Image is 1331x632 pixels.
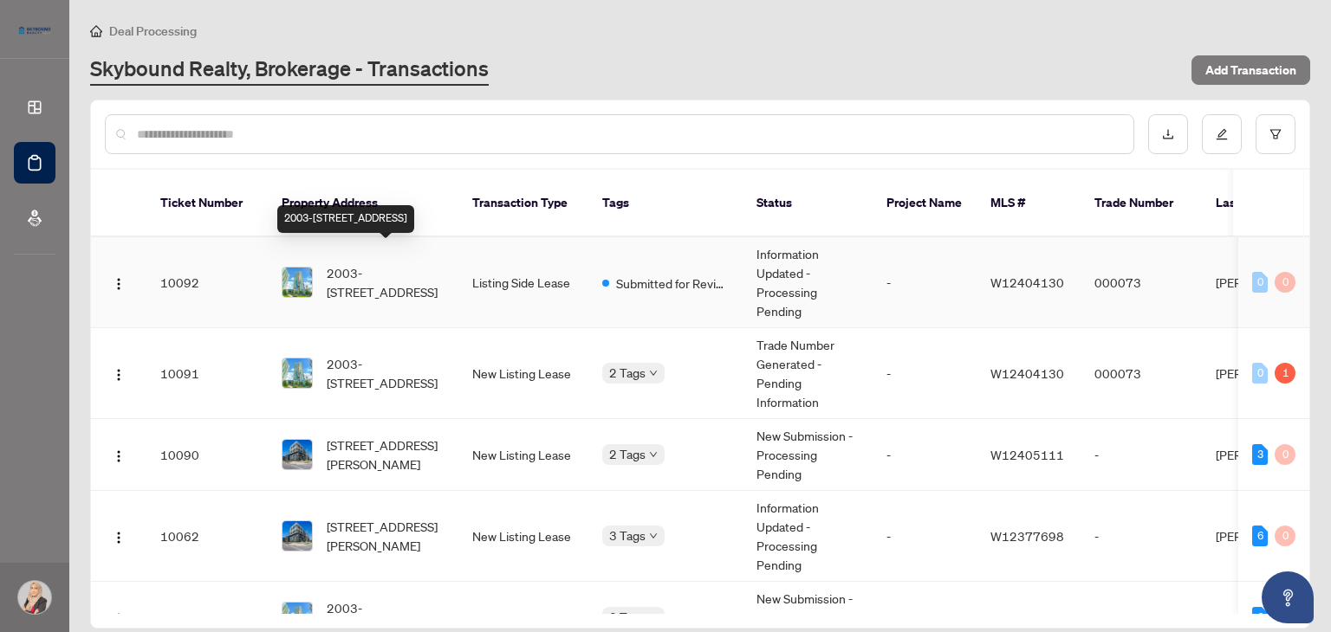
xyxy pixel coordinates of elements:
[112,449,126,463] img: Logo
[1081,419,1202,491] td: -
[609,363,646,383] span: 2 Tags
[112,612,126,626] img: Logo
[649,613,658,622] span: down
[873,491,977,582] td: -
[1262,571,1314,623] button: Open asap
[18,581,51,614] img: Profile Icon
[990,365,1064,381] span: W12404130
[112,277,126,291] img: Logo
[1205,56,1296,84] span: Add Transaction
[1275,526,1295,546] div: 0
[109,23,197,39] span: Deal Processing
[282,268,312,297] img: thumbnail-img
[588,170,743,237] th: Tags
[616,274,729,293] span: Submitted for Review
[268,170,458,237] th: Property Address
[327,354,445,392] span: 2003-[STREET_ADDRESS]
[1269,128,1282,140] span: filter
[327,263,445,301] span: 2003-[STREET_ADDRESS]
[458,419,588,491] td: New Listing Lease
[282,358,312,388] img: thumbnail-img
[609,444,646,464] span: 2 Tags
[649,450,658,459] span: down
[146,170,268,237] th: Ticket Number
[1252,444,1268,465] div: 3
[1081,491,1202,582] td: -
[1216,128,1228,140] span: edit
[327,435,445,474] span: [STREET_ADDRESS][PERSON_NAME]
[146,419,268,491] td: 10090
[990,447,1064,462] span: W12405111
[146,491,268,582] td: 10062
[282,603,312,632] img: thumbnail-img
[105,268,133,296] button: Logo
[743,419,873,491] td: New Submission - Processing Pending
[112,368,126,382] img: Logo
[458,237,588,328] td: Listing Side Lease
[1275,444,1295,465] div: 0
[327,517,445,555] span: [STREET_ADDRESS][PERSON_NAME]
[1252,272,1268,293] div: 0
[873,419,977,491] td: -
[1252,607,1268,628] div: 6
[1256,114,1295,154] button: filter
[1252,363,1268,384] div: 0
[146,328,268,419] td: 10091
[743,237,873,328] td: Information Updated - Processing Pending
[649,532,658,540] span: down
[105,522,133,550] button: Logo
[1081,170,1202,237] th: Trade Number
[1191,55,1310,85] button: Add Transaction
[458,491,588,582] td: New Listing Lease
[1148,114,1188,154] button: download
[990,609,1064,625] span: W12351447
[649,369,658,377] span: down
[1252,526,1268,546] div: 6
[1275,272,1295,293] div: 0
[873,328,977,419] td: -
[105,441,133,468] button: Logo
[990,528,1064,544] span: W12377698
[146,237,268,328] td: 10092
[90,55,489,86] a: Skybound Realty, Brokerage - Transactions
[743,328,873,419] td: Trade Number Generated - Pending Information
[743,170,873,237] th: Status
[458,170,588,237] th: Transaction Type
[1275,363,1295,384] div: 1
[1081,328,1202,419] td: 000073
[1162,128,1174,140] span: download
[282,440,312,469] img: thumbnail-img
[277,205,414,233] div: 2003-[STREET_ADDRESS]
[458,328,588,419] td: New Listing Lease
[105,359,133,387] button: Logo
[743,491,873,582] td: Information Updated - Processing Pending
[282,521,312,551] img: thumbnail-img
[609,607,646,627] span: 3 Tags
[90,25,102,37] span: home
[1202,114,1242,154] button: edit
[873,170,977,237] th: Project Name
[873,237,977,328] td: -
[977,170,1081,237] th: MLS #
[990,274,1064,290] span: W12404130
[112,531,126,545] img: Logo
[14,22,55,39] img: logo
[105,603,133,631] button: Logo
[1081,237,1202,328] td: 000073
[609,526,646,545] span: 3 Tags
